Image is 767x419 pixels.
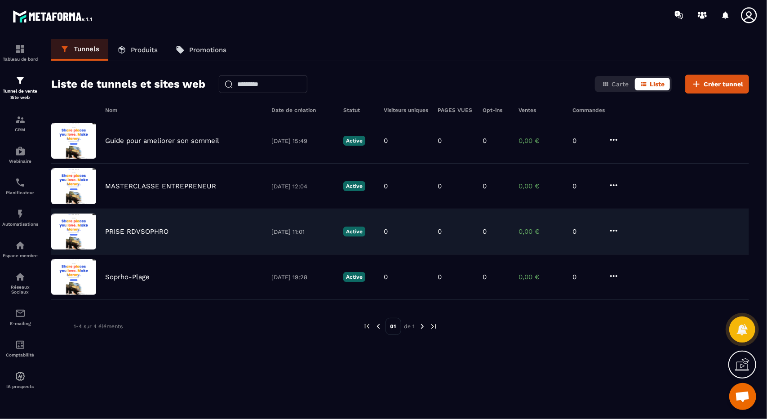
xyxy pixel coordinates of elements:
[483,137,487,145] p: 0
[2,384,38,389] p: IA prospects
[572,107,605,113] h6: Commandes
[384,182,388,190] p: 0
[519,227,563,236] p: 0,00 €
[15,272,26,282] img: social-network
[438,182,442,190] p: 0
[384,137,388,145] p: 0
[374,322,382,330] img: prev
[729,383,756,410] a: Ouvrir le chat
[483,182,487,190] p: 0
[105,137,219,145] p: Guide pour ameliorer son sommeil
[2,253,38,258] p: Espace membre
[271,274,334,281] p: [DATE] 19:28
[2,190,38,195] p: Planificateur
[384,273,388,281] p: 0
[483,107,510,113] h6: Opt-ins
[51,168,96,204] img: image
[51,75,205,93] h2: Liste de tunnels et sites web
[483,273,487,281] p: 0
[343,227,365,236] p: Active
[105,182,216,190] p: MASTERCLASSE ENTREPRENEUR
[15,44,26,54] img: formation
[167,39,235,61] a: Promotions
[2,139,38,170] a: automationsautomationsWebinaire
[2,127,38,132] p: CRM
[2,352,38,357] p: Comptabilité
[572,273,599,281] p: 0
[572,182,599,190] p: 0
[51,259,96,295] img: image
[386,318,401,335] p: 01
[2,301,38,333] a: emailemailE-mailing
[15,339,26,350] img: accountant
[343,136,365,146] p: Active
[2,68,38,107] a: formationformationTunnel de vente Site web
[685,75,749,94] button: Créer tunnel
[650,80,665,88] span: Liste
[418,322,426,330] img: next
[2,37,38,68] a: formationformationTableau de bord
[2,265,38,301] a: social-networksocial-networkRéseaux Sociaux
[2,285,38,294] p: Réseaux Sociaux
[15,308,26,319] img: email
[51,123,96,159] img: image
[15,177,26,188] img: scheduler
[51,214,96,250] img: image
[519,273,563,281] p: 0,00 €
[704,80,743,89] span: Créer tunnel
[271,138,334,144] p: [DATE] 15:49
[572,227,599,236] p: 0
[519,107,563,113] h6: Ventes
[74,45,99,53] p: Tunnels
[384,227,388,236] p: 0
[343,181,365,191] p: Active
[105,273,150,281] p: Soprho-Plage
[51,39,108,61] a: Tunnels
[343,272,365,282] p: Active
[15,75,26,86] img: formation
[438,107,474,113] h6: PAGES VUES
[2,222,38,227] p: Automatisations
[438,273,442,281] p: 0
[15,114,26,125] img: formation
[108,39,167,61] a: Produits
[15,240,26,251] img: automations
[519,137,563,145] p: 0,00 €
[2,107,38,139] a: formationformationCRM
[572,137,599,145] p: 0
[271,107,334,113] h6: Date de création
[15,209,26,219] img: automations
[2,159,38,164] p: Webinaire
[2,233,38,265] a: automationsautomationsEspace membre
[343,107,375,113] h6: Statut
[271,228,334,235] p: [DATE] 11:01
[635,78,670,90] button: Liste
[2,170,38,202] a: schedulerschedulerPlanificateur
[2,321,38,326] p: E-mailing
[105,107,262,113] h6: Nom
[519,182,563,190] p: 0,00 €
[483,227,487,236] p: 0
[271,183,334,190] p: [DATE] 12:04
[131,46,158,54] p: Produits
[430,322,438,330] img: next
[74,323,123,330] p: 1-4 sur 4 éléments
[438,227,442,236] p: 0
[2,57,38,62] p: Tableau de bord
[2,333,38,364] a: accountantaccountantComptabilité
[189,46,226,54] p: Promotions
[384,107,429,113] h6: Visiteurs uniques
[15,371,26,382] img: automations
[2,88,38,101] p: Tunnel de vente Site web
[13,8,93,24] img: logo
[15,146,26,156] img: automations
[597,78,634,90] button: Carte
[363,322,371,330] img: prev
[404,323,415,330] p: de 1
[2,202,38,233] a: automationsautomationsAutomatisations
[105,227,168,236] p: PRISE RDVSOPHRO
[612,80,629,88] span: Carte
[438,137,442,145] p: 0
